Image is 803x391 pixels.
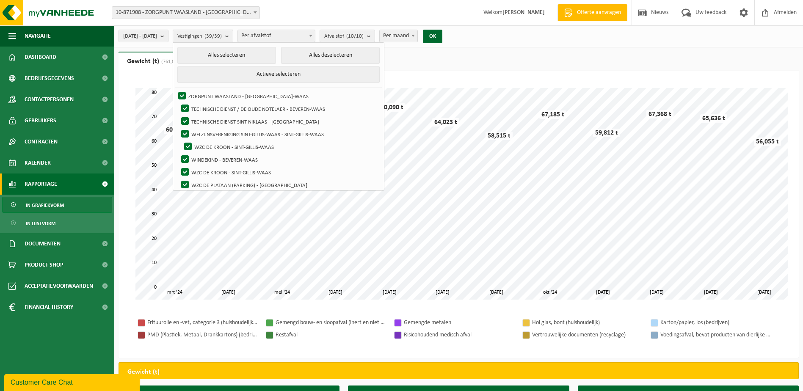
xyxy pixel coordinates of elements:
[147,330,257,340] div: PMD (Plastiek, Metaal, Drankkartons) (bedrijven)
[25,68,74,89] span: Bedrijfsgegevens
[147,317,257,328] div: Frituurolie en -vet, categorie 3 (huishoudelijk) (ongeschikt voor vergisting)
[660,317,770,328] div: Karton/papier, los (bedrijven)
[177,90,379,102] label: ZORGPUNT WAASLAND - [GEOGRAPHIC_DATA]-WAAS
[646,110,673,118] div: 67,368 t
[25,131,58,152] span: Contracten
[179,153,379,166] label: WINDEKIND - BEVEREN-WAAS
[25,254,63,275] span: Product Shop
[346,33,364,39] count: (10/10)
[4,372,141,391] iframe: chat widget
[539,110,566,119] div: 67,185 t
[25,89,74,110] span: Contactpersonen
[159,59,184,64] span: (761,832 t)
[380,30,417,42] span: Per maand
[112,6,260,19] span: 10-871908 - ZORGPUNT WAASLAND - BEVEREN-WAAS
[276,317,386,328] div: Gemengd bouw- en sloopafval (inert en niet inert)
[179,166,379,179] label: WZC DE KROON - SINT-GILLIS-WAAS
[112,7,259,19] span: 10-871908 - ZORGPUNT WAASLAND - BEVEREN-WAAS
[123,30,157,43] span: [DATE] - [DATE]
[557,4,627,21] a: Offerte aanvragen
[237,30,315,42] span: Per afvalstof
[532,317,642,328] div: Hol glas, bont (huishoudelijk)
[320,30,375,42] button: Afvalstof(10/10)
[182,140,379,153] label: WZC DE KROON - SINT-GILLIS-WAAS
[486,132,513,140] div: 58,515 t
[204,33,222,39] count: (39/39)
[25,47,56,68] span: Dashboard
[25,152,51,173] span: Kalender
[700,114,727,123] div: 65,636 t
[575,8,623,17] span: Offerte aanvragen
[432,118,459,127] div: 64,023 t
[25,233,61,254] span: Documenten
[276,330,386,340] div: Restafval
[25,173,57,195] span: Rapportage
[593,129,620,137] div: 59,812 t
[177,66,380,83] button: Actieve selecteren
[754,138,781,146] div: 56,055 t
[173,30,233,42] button: Vestigingen(39/39)
[26,215,55,231] span: In lijstvorm
[404,330,514,340] div: Risicohoudend medisch afval
[26,197,64,213] span: In grafiekvorm
[502,9,545,16] strong: [PERSON_NAME]
[281,47,380,64] button: Alles deselecteren
[164,126,191,134] div: 60,873 t
[179,102,379,115] label: TECHNISCHE DIENST / DE OUDE NOTELAER - BEVEREN-WAAS
[119,52,193,71] a: Gewicht (t)
[177,47,276,64] button: Alles selecteren
[404,317,514,328] div: Gemengde metalen
[25,25,51,47] span: Navigatie
[179,128,379,140] label: WELZIJNSVERENIGING SINT-GILLIS-WAAS - SINT-GILLIS-WAAS
[324,30,364,43] span: Afvalstof
[179,179,379,191] label: WZC DE PLATAAN (PARKING) - [GEOGRAPHIC_DATA]
[177,30,222,43] span: Vestigingen
[379,30,418,42] span: Per maand
[179,115,379,128] label: TECHNISCHE DIENST SINT-NIKLAAS - [GEOGRAPHIC_DATA]
[532,330,642,340] div: Vertrouwelijke documenten (recyclage)
[660,330,770,340] div: Voedingsafval, bevat producten van dierlijke oorsprong, onverpakt, categorie 3
[25,297,73,318] span: Financial History
[2,215,112,231] a: In lijstvorm
[2,197,112,213] a: In grafiekvorm
[25,275,93,297] span: Acceptatievoorwaarden
[119,363,168,381] h2: Gewicht (t)
[423,30,442,43] button: OK
[238,30,315,42] span: Per afvalstof
[119,30,168,42] button: [DATE] - [DATE]
[378,103,406,112] div: 70,090 t
[25,110,56,131] span: Gebruikers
